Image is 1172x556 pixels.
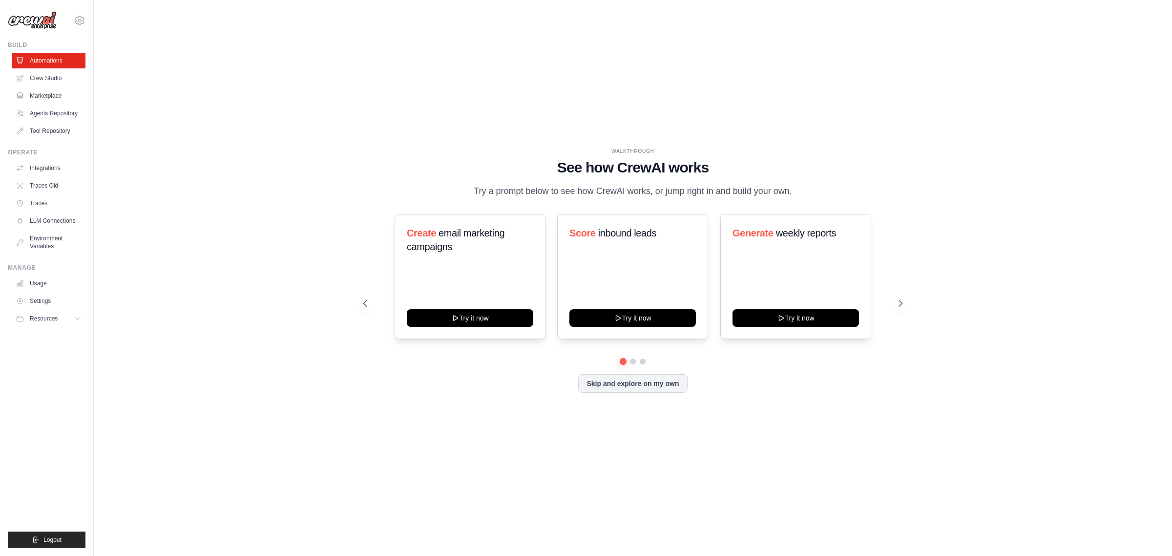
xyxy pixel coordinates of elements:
[8,11,57,30] img: Logo
[12,53,85,68] a: Automations
[12,88,85,104] a: Marketplace
[407,228,436,238] span: Create
[407,228,504,252] span: email marketing campaigns
[569,309,696,327] button: Try it now
[12,70,85,86] a: Crew Studio
[363,159,902,176] h1: See how CrewAI works
[8,41,85,49] div: Build
[578,374,687,393] button: Skip and explore on my own
[569,228,596,238] span: Score
[12,106,85,121] a: Agents Repository
[30,315,58,322] span: Resources
[8,264,85,272] div: Manage
[775,228,836,238] span: weekly reports
[12,178,85,193] a: Traces Old
[407,309,533,327] button: Try it now
[598,228,656,238] span: inbound leads
[12,160,85,176] a: Integrations
[732,309,859,327] button: Try it now
[12,195,85,211] a: Traces
[12,311,85,326] button: Resources
[12,293,85,309] a: Settings
[732,228,774,238] span: Generate
[12,213,85,229] a: LLM Connections
[12,123,85,139] a: Tool Repository
[12,276,85,291] a: Usage
[8,532,85,548] button: Logout
[43,536,62,544] span: Logout
[363,148,902,155] div: WALKTHROUGH
[469,184,797,198] p: Try a prompt below to see how CrewAI works, or jump right in and build your own.
[8,149,85,156] div: Operate
[12,231,85,254] a: Environment Variables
